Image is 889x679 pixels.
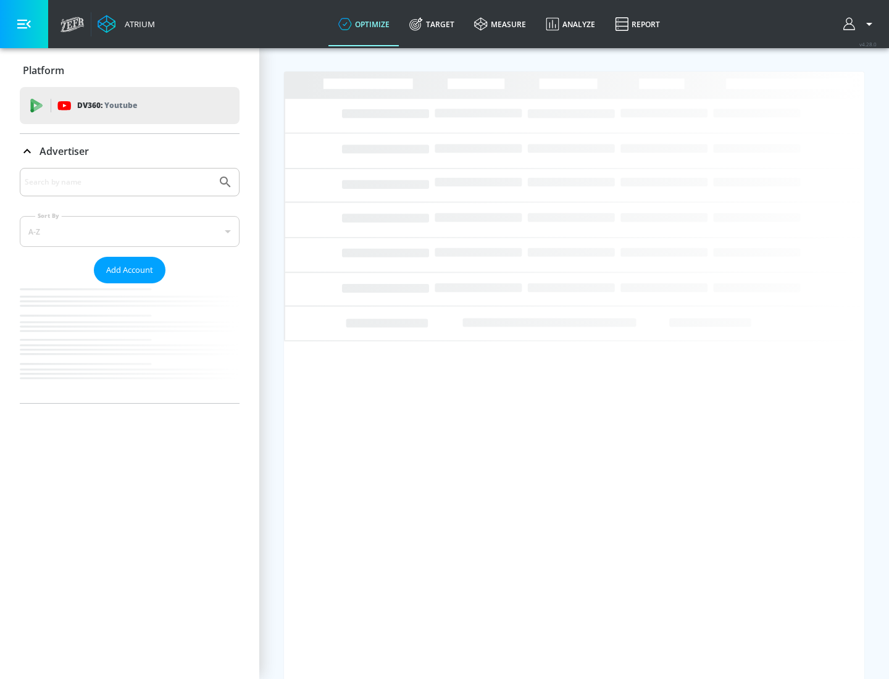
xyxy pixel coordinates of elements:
div: Advertiser [20,168,240,403]
a: Report [605,2,670,46]
div: DV360: Youtube [20,87,240,124]
p: DV360: [77,99,137,112]
span: Add Account [106,263,153,277]
nav: list of Advertiser [20,283,240,403]
p: Youtube [104,99,137,112]
div: Atrium [120,19,155,30]
p: Platform [23,64,64,77]
a: measure [464,2,536,46]
div: Advertiser [20,134,240,169]
div: Platform [20,53,240,88]
button: Add Account [94,257,165,283]
a: Atrium [98,15,155,33]
a: optimize [328,2,399,46]
a: Analyze [536,2,605,46]
span: v 4.28.0 [859,41,877,48]
a: Target [399,2,464,46]
div: A-Z [20,216,240,247]
label: Sort By [35,212,62,220]
p: Advertiser [40,144,89,158]
input: Search by name [25,174,212,190]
